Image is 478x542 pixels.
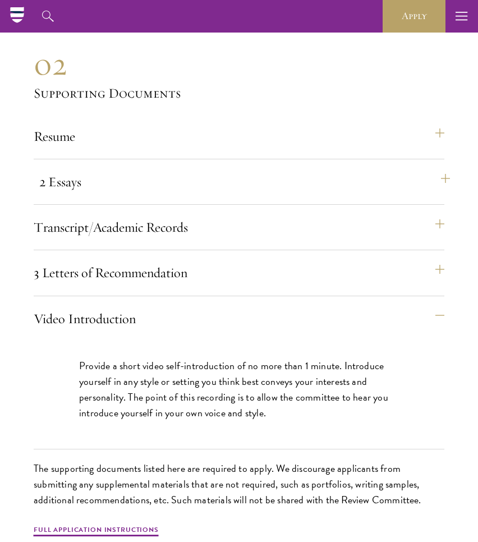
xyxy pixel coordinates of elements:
[79,358,399,421] p: Provide a short video self-introduction of no more than 1 minute. Introduce yourself in any style...
[34,44,444,84] div: 02
[39,168,450,195] button: 2 Essays
[34,461,444,508] p: The supporting documents listed here are required to apply. We discourage applicants from submitt...
[34,525,159,538] a: Full Application Instructions
[34,123,444,150] button: Resume
[34,305,444,332] button: Video Introduction
[34,259,444,286] button: 3 Letters of Recommendation
[34,84,444,103] h3: Supporting Documents
[34,214,444,241] button: Transcript/Academic Records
